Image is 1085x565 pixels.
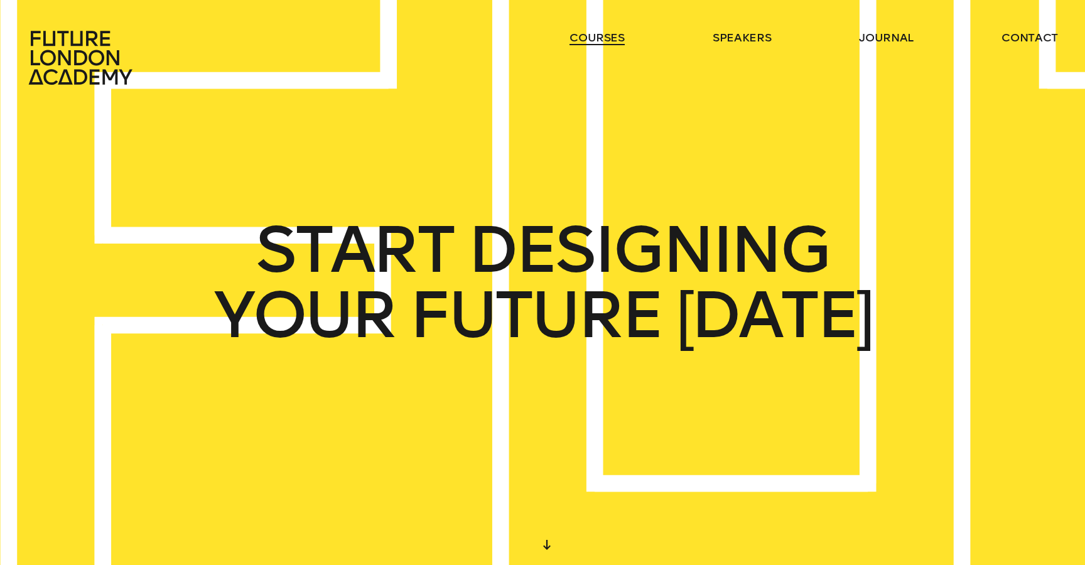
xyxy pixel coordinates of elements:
[468,217,829,282] span: DESIGNING
[1001,30,1058,45] a: contact
[569,30,625,45] a: courses
[213,282,395,348] span: YOUR
[859,30,914,45] a: journal
[256,217,453,282] span: START
[409,282,662,348] span: FUTURE
[713,30,771,45] a: speakers
[676,282,872,348] span: [DATE]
